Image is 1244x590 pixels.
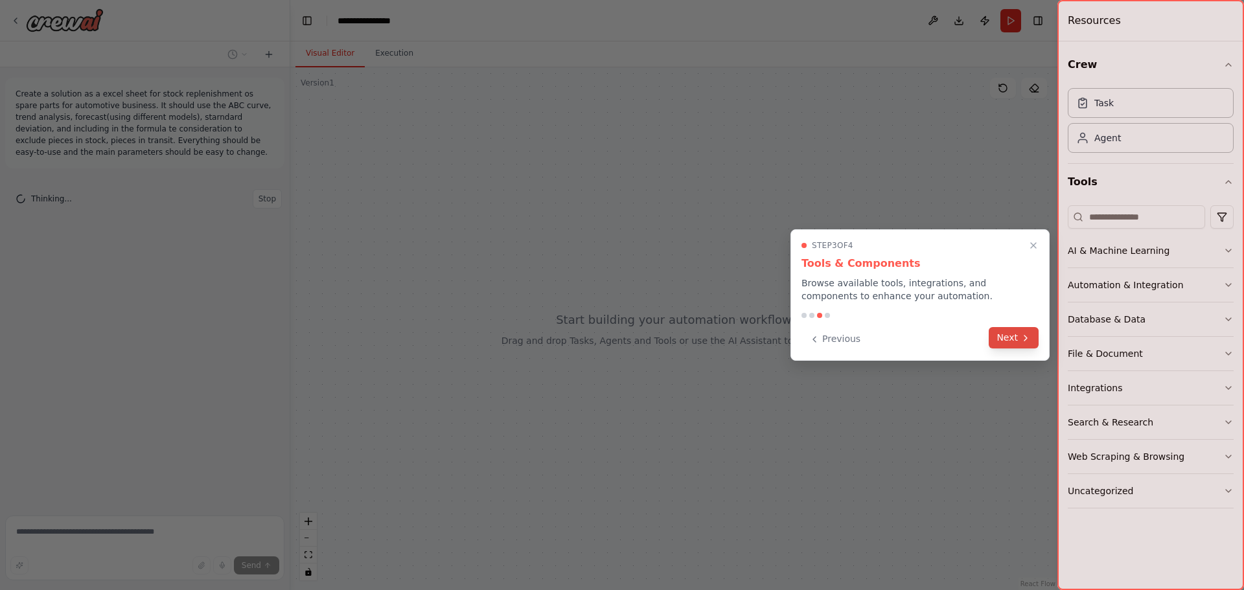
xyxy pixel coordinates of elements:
[298,12,316,30] button: Hide left sidebar
[1026,238,1041,253] button: Close walkthrough
[801,277,1039,302] p: Browse available tools, integrations, and components to enhance your automation.
[812,240,853,251] span: Step 3 of 4
[989,327,1039,348] button: Next
[801,328,868,350] button: Previous
[801,256,1039,271] h3: Tools & Components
